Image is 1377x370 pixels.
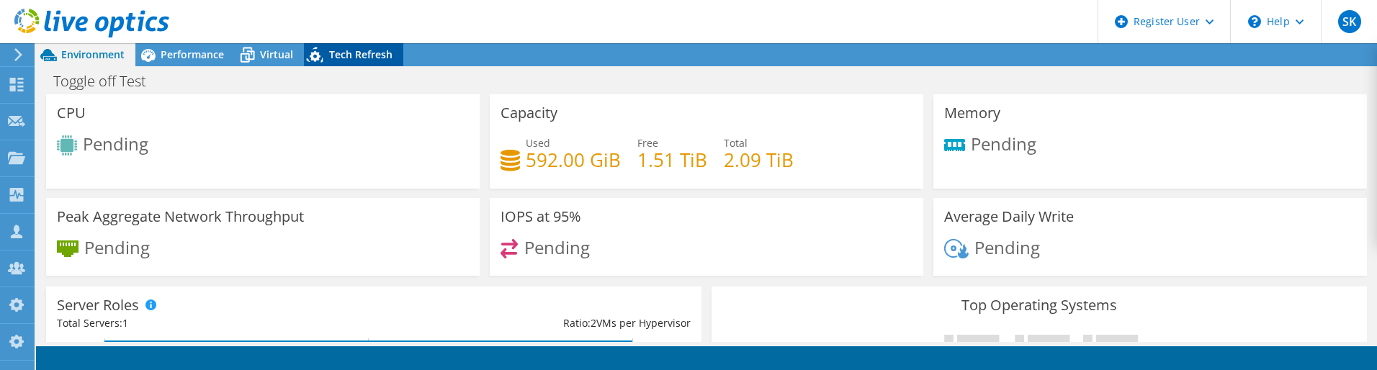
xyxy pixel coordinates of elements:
h3: Memory [944,105,1000,121]
svg: \n [1248,15,1261,28]
h3: IOPS at 95% [501,209,581,225]
span: Pending [974,235,1040,258]
h3: Top Operating Systems [722,297,1356,313]
div: Total Servers: [57,315,374,331]
h3: Server Roles [57,297,139,313]
h3: CPU [57,105,86,121]
span: Pending [524,235,590,258]
h4: 2.09 TiB [724,152,794,168]
span: Free [637,136,658,150]
span: Tech Refresh [329,48,393,61]
span: Pending [83,132,148,155]
span: 1 [122,316,128,330]
span: Pending [84,235,150,258]
span: Pending [971,131,1036,155]
span: Virtual [260,48,293,61]
h4: 592.00 GiB [526,152,621,168]
span: SK [1338,10,1361,33]
div: Ratio: VMs per Hypervisor [374,315,691,331]
h1: Toggle off Test [47,73,169,89]
h3: Capacity [501,105,557,121]
span: Total [724,136,748,150]
span: Environment [61,48,125,61]
h4: 1.51 TiB [637,152,707,168]
span: Used [526,136,550,150]
span: 2 [591,316,596,330]
h3: Average Daily Write [944,209,1074,225]
span: Performance [161,48,224,61]
h3: Peak Aggregate Network Throughput [57,209,304,225]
